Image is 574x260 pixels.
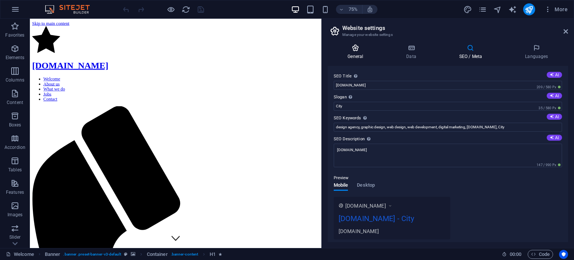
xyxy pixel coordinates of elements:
[342,25,568,31] h2: Website settings
[463,5,472,14] button: design
[182,5,190,14] i: Reload page
[547,135,562,141] button: SEO Description
[210,250,216,259] span: Click to select. Double-click to edit
[6,77,24,83] p: Columns
[334,183,375,197] div: Preview
[124,252,127,256] i: This element is a customizable preset
[3,3,53,9] a: Skip to main content
[166,5,175,14] button: Click here to leave preview mode and continue editing
[219,252,222,256] i: Element contains an animation
[334,135,562,144] label: SEO Description
[334,114,562,123] label: SEO Keywords
[535,162,562,168] span: 147 / 990 Px
[131,252,135,256] i: This element contains a background
[508,5,517,14] i: AI Writer
[334,72,562,81] label: SEO Title
[367,6,373,13] i: On resize automatically adjust zoom level to fit chosen device.
[478,5,487,14] i: Pages (Ctrl+Alt+S)
[334,174,349,183] p: Preview
[339,213,445,227] div: [DOMAIN_NAME] - City
[345,202,386,209] span: [DOMAIN_NAME]
[9,234,21,240] p: Slider
[544,6,568,13] span: More
[357,181,375,191] span: Desktop
[9,122,21,128] p: Boxes
[336,5,362,14] button: 75%
[541,3,571,15] button: More
[63,250,121,259] span: . banner .preset-banner-v3-default
[43,5,99,14] img: Editor Logo
[8,167,22,173] p: Tables
[531,250,550,259] span: Code
[515,251,516,257] span: :
[347,5,359,14] h6: 75%
[45,250,222,259] nav: breadcrumb
[493,5,502,14] i: Navigator
[535,85,562,90] span: 209 / 580 Px
[342,31,553,38] h3: Manage your website settings
[6,250,34,259] a: Click to cancel selection. Double-click to open Pages
[478,5,487,14] button: pages
[547,93,562,99] button: Slogan
[525,5,533,14] i: Publish
[6,55,25,61] p: Elements
[147,250,168,259] span: Click to select. Double-click to edit
[528,250,553,259] button: Code
[502,250,522,259] h6: Session time
[537,105,562,111] span: 35 / 580 Px
[439,44,505,60] h4: SEO / Meta
[559,250,568,259] button: Usercentrics
[463,5,472,14] i: Design (Ctrl+Alt+Y)
[7,100,23,105] p: Content
[334,102,562,111] input: Slogan...
[328,44,386,60] h4: General
[4,144,25,150] p: Accordion
[386,44,439,60] h4: Data
[7,212,23,218] p: Images
[181,5,190,14] button: reload
[171,250,198,259] span: . banner-content
[334,181,348,191] span: Mobile
[334,93,562,102] label: Slogan
[508,5,517,14] button: text_generator
[547,114,562,120] button: SEO Keywords
[547,72,562,78] button: SEO Title
[523,3,535,15] button: publish
[505,44,568,60] h4: Languages
[45,250,61,259] span: Click to select. Double-click to edit
[6,189,24,195] p: Features
[339,227,445,235] div: [DOMAIN_NAME]
[493,5,502,14] button: navigator
[510,250,521,259] span: 00 00
[5,32,24,38] p: Favorites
